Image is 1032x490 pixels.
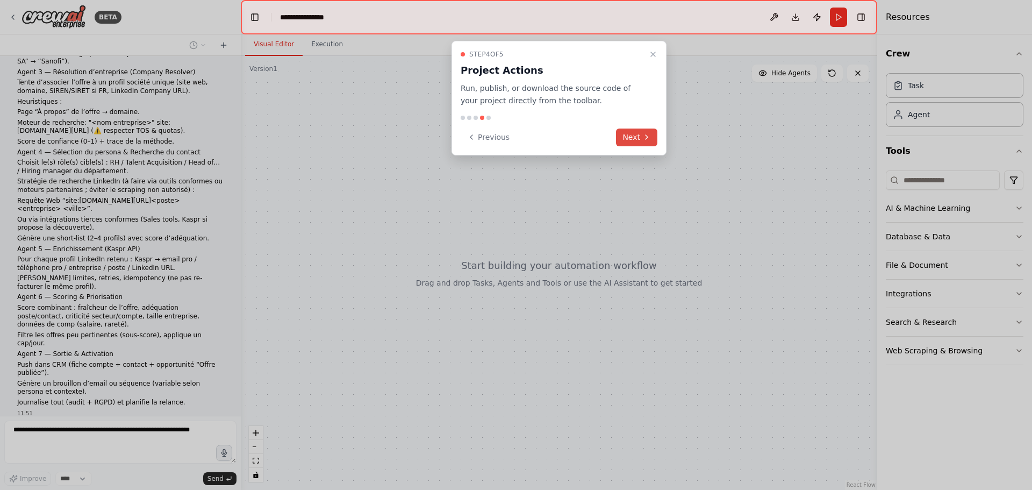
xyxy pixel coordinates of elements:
button: Next [616,129,657,146]
p: Run, publish, or download the source code of your project directly from the toolbar. [461,82,644,107]
span: Step 4 of 5 [469,50,504,59]
button: Hide left sidebar [247,10,262,25]
h3: Project Actions [461,63,644,78]
button: Previous [461,129,516,146]
button: Close walkthrough [647,48,660,61]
